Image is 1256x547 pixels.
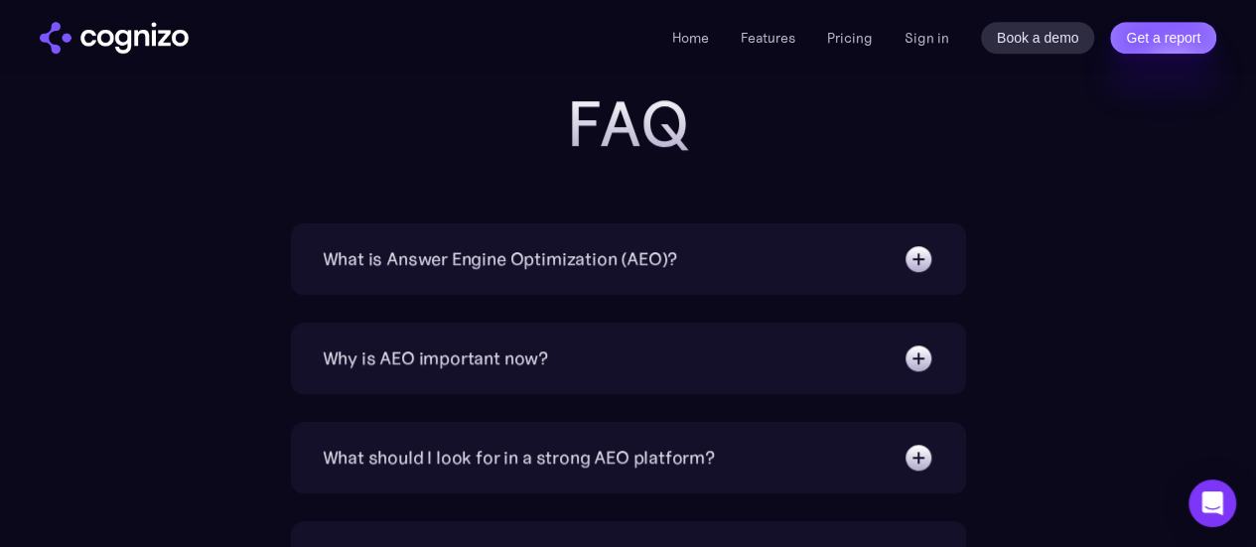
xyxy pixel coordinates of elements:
[827,29,873,47] a: Pricing
[323,444,715,472] div: What should I look for in a strong AEO platform?
[1188,479,1236,527] div: Open Intercom Messenger
[672,29,709,47] a: Home
[323,344,549,372] div: Why is AEO important now?
[741,29,795,47] a: Features
[231,88,1026,160] h2: FAQ
[981,22,1095,54] a: Book a demo
[1110,22,1216,54] a: Get a report
[323,245,678,273] div: What is Answer Engine Optimization (AEO)?
[40,22,189,54] img: cognizo logo
[40,22,189,54] a: home
[905,26,949,50] a: Sign in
